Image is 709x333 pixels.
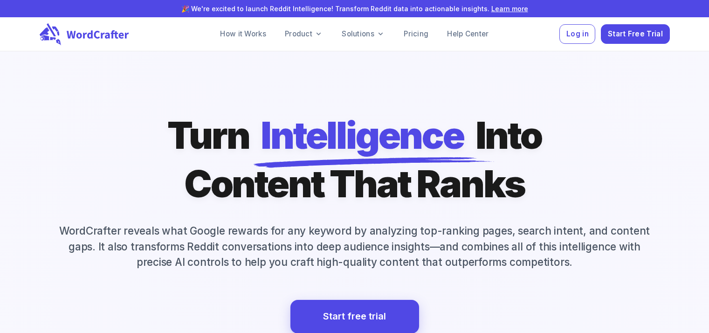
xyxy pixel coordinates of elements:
[40,223,670,270] p: WordCrafter reveals what Google rewards for any keyword by analyzing top-ranking pages, search in...
[566,28,589,41] span: Log in
[213,25,274,43] a: How it Works
[491,5,528,13] a: Learn more
[559,24,595,44] button: Log in
[261,111,464,160] span: Intelligence
[15,4,694,14] p: 🎉 We're excited to launch Reddit Intelligence! Transform Reddit data into actionable insights.
[277,25,330,43] a: Product
[608,28,663,41] span: Start Free Trial
[396,25,436,43] a: Pricing
[334,25,392,43] a: Solutions
[323,308,386,325] a: Start free trial
[167,111,542,208] h1: Turn Into Content That Ranks
[440,25,496,43] a: Help Center
[601,24,669,44] button: Start Free Trial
